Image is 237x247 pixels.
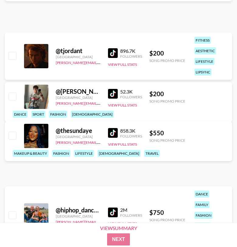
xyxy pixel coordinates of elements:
[108,128,118,138] img: TikTok
[120,48,142,54] div: 896.7K
[144,150,160,157] div: travel
[56,139,146,145] a: [PERSON_NAME][EMAIL_ADDRESS][DOMAIN_NAME]
[194,201,210,208] div: family
[120,95,142,99] div: Followers
[56,88,101,95] div: @ [PERSON_NAME].[PERSON_NAME].161
[56,95,101,100] div: [GEOGRAPHIC_DATA]
[194,222,211,229] div: fitness
[108,142,137,147] button: View Full Stats
[108,89,118,99] img: TikTok
[120,128,142,134] div: 858.3K
[108,221,137,226] button: View Full Stats
[194,58,214,65] div: lifestyle
[194,191,209,198] div: dance
[56,59,146,65] a: [PERSON_NAME][EMAIL_ADDRESS][DOMAIN_NAME]
[56,100,175,106] a: [PERSON_NAME][EMAIL_ADDRESS][PERSON_NAME][DOMAIN_NAME]
[71,111,114,118] div: [DEMOGRAPHIC_DATA]
[149,209,185,216] div: $ 750
[149,218,185,222] div: Song Promo Price
[120,89,142,95] div: 52.3K
[56,214,101,218] div: [GEOGRAPHIC_DATA]
[149,49,185,57] div: $ 200
[13,150,48,157] div: makeup & beauty
[149,129,185,137] div: $ 550
[149,90,185,98] div: $ 200
[107,233,130,245] button: Next
[149,138,185,143] div: Song Promo Price
[207,217,230,240] iframe: Drift Widget Chat Controller
[52,150,70,157] div: fashion
[56,127,101,134] div: @ thesundaye
[120,54,142,59] div: Followers
[98,150,141,157] div: [DEMOGRAPHIC_DATA]
[56,206,101,214] div: @ hiphop_dancer06
[56,134,101,139] div: [GEOGRAPHIC_DATA]
[56,47,101,55] div: @ tjordant
[149,99,185,103] div: Song Promo Price
[120,207,142,213] div: 2M
[108,208,118,217] img: TikTok
[49,111,67,118] div: fashion
[56,55,101,59] div: [GEOGRAPHIC_DATA]
[194,212,213,219] div: fashion
[31,111,45,118] div: sport
[56,218,146,224] a: [PERSON_NAME][EMAIL_ADDRESS][DOMAIN_NAME]
[74,150,94,157] div: lifestyle
[13,111,28,118] div: dance
[95,225,142,231] div: View Summary
[108,103,137,107] button: View Full Stats
[120,213,142,218] div: Followers
[194,47,216,54] div: aesthetic
[108,48,118,58] img: TikTok
[120,134,142,138] div: Followers
[108,62,137,67] button: View Full Stats
[194,37,211,44] div: fitness
[149,58,185,63] div: Song Promo Price
[194,69,211,76] div: lipsync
